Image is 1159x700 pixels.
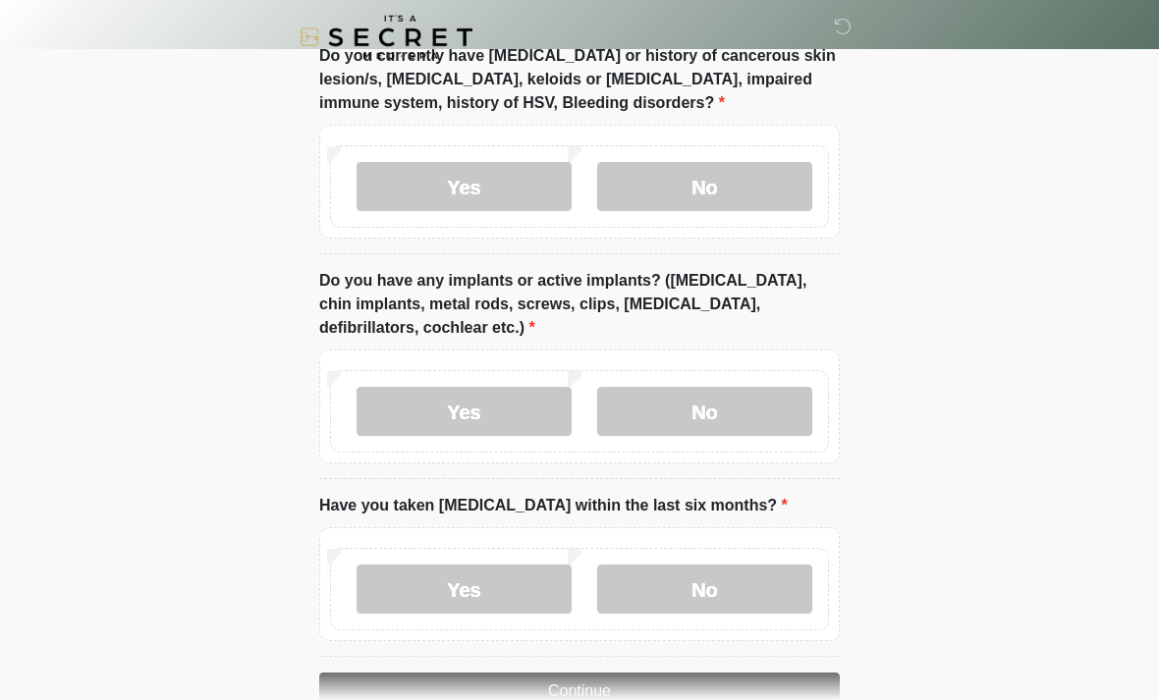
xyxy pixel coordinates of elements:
img: It's A Secret Med Spa Logo [300,15,472,59]
label: Yes [357,387,572,436]
label: No [597,565,812,614]
label: No [597,387,812,436]
label: Yes [357,565,572,614]
label: Have you taken [MEDICAL_DATA] within the last six months? [319,494,788,517]
label: Do you have any implants or active implants? ([MEDICAL_DATA], chin implants, metal rods, screws, ... [319,269,840,340]
label: Yes [357,162,572,211]
label: No [597,162,812,211]
label: Do you currently have [MEDICAL_DATA] or history of cancerous skin lesion/s, [MEDICAL_DATA], keloi... [319,44,840,115]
